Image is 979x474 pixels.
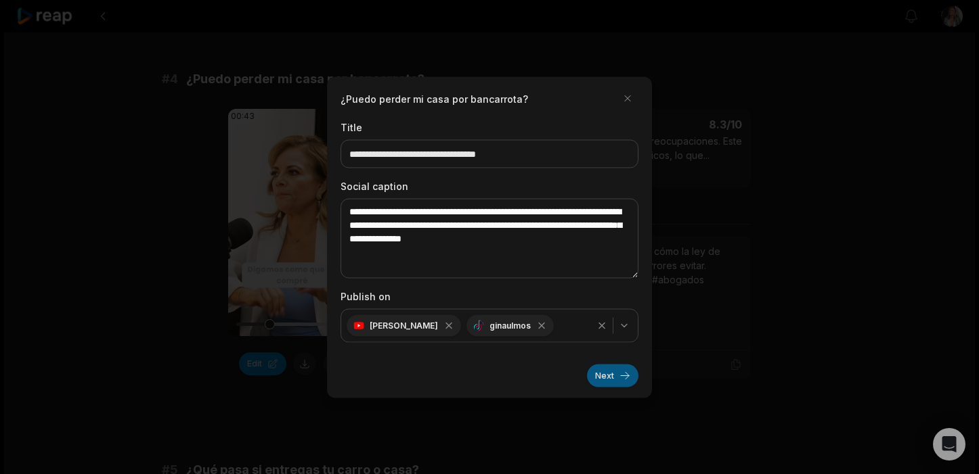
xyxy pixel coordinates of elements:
[587,364,638,387] button: Next
[341,289,638,303] label: Publish on
[347,314,461,336] div: [PERSON_NAME]
[341,308,638,342] button: [PERSON_NAME]ginaulmos
[466,314,554,336] div: ginaulmos
[341,120,638,134] label: Title
[341,179,638,193] label: Social caption
[341,91,528,105] h2: ¿Puedo perder mi casa por bancarrota?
